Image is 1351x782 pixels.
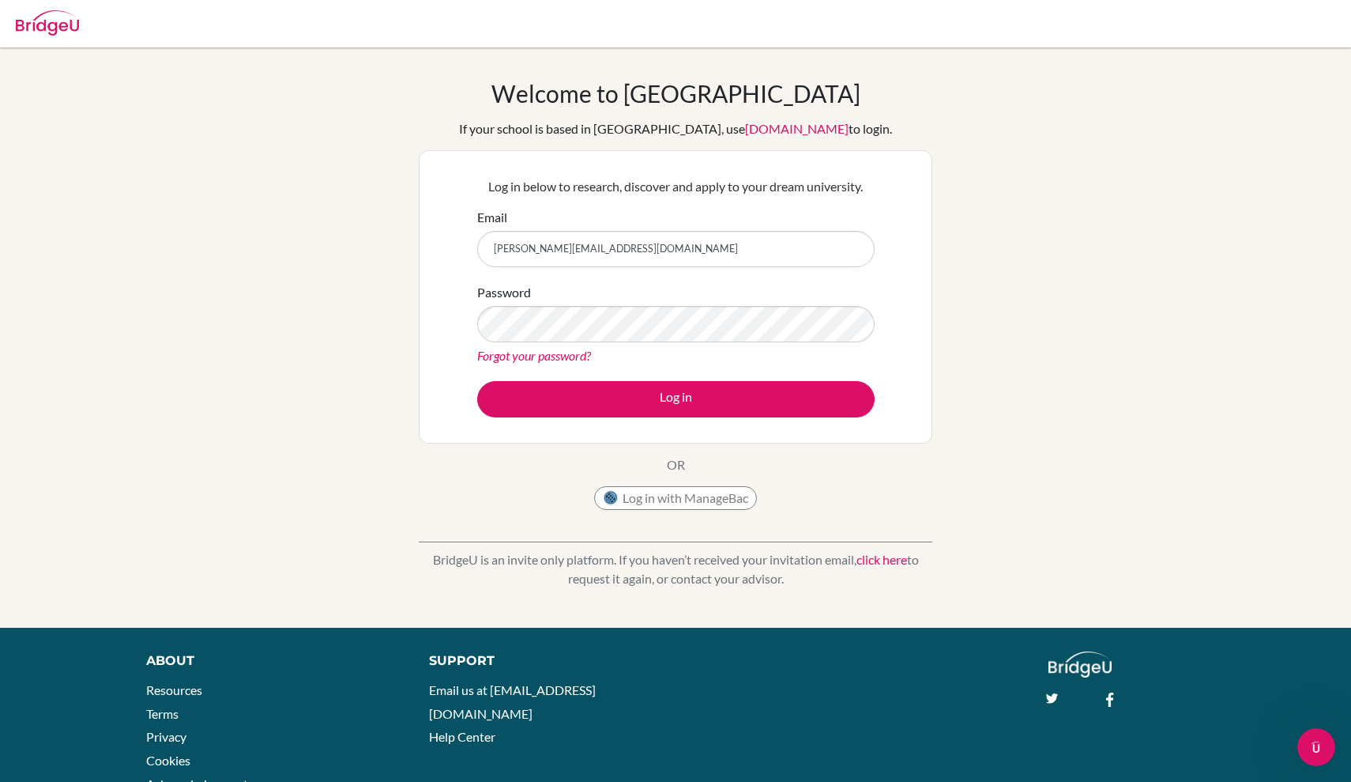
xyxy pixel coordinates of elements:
[429,652,658,671] div: Support
[146,682,202,697] a: Resources
[477,177,875,196] p: Log in below to research, discover and apply to your dream university.
[491,79,860,108] h1: Welcome to [GEOGRAPHIC_DATA]
[477,381,875,417] button: Log in
[1297,728,1335,766] iframe: Intercom live chat
[477,283,531,302] label: Password
[16,10,79,36] img: Bridge-U
[477,348,591,363] a: Forgot your password?
[477,208,507,227] label: Email
[419,550,932,588] p: BridgeU is an invite only platform. If you haven’t received your invitation email, to request it ...
[429,729,495,744] a: Help Center
[594,486,757,510] button: Log in with ManageBac
[146,706,179,721] a: Terms
[745,121,849,136] a: [DOMAIN_NAME]
[429,682,596,721] a: Email us at [EMAIL_ADDRESS][DOMAIN_NAME]
[667,455,685,474] p: OR
[146,753,190,768] a: Cookies
[856,552,907,567] a: click here
[146,652,393,671] div: About
[1048,652,1112,678] img: logo_white@2x-f4f0deed5e89b7ecb1c2cc34c3e3d731f90f0f143d5ea2071677605dd97b5244.png
[459,119,892,138] div: If your school is based in [GEOGRAPHIC_DATA], use to login.
[146,729,186,744] a: Privacy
